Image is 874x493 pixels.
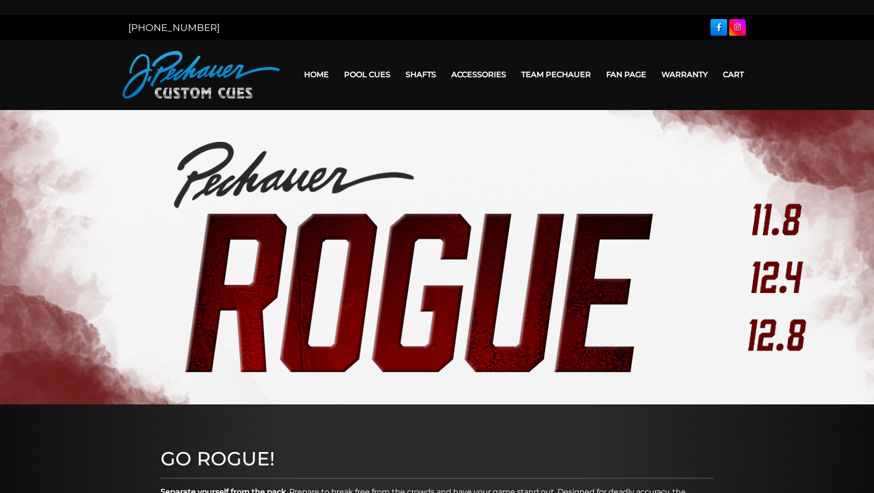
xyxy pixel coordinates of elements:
[514,62,599,87] a: Team Pechauer
[654,62,715,87] a: Warranty
[161,447,713,470] h1: GO ROGUE!
[128,22,220,33] a: [PHONE_NUMBER]
[398,62,444,87] a: Shafts
[336,62,398,87] a: Pool Cues
[122,51,280,99] img: Pechauer Custom Cues
[715,62,752,87] a: Cart
[599,62,654,87] a: Fan Page
[296,62,336,87] a: Home
[444,62,514,87] a: Accessories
